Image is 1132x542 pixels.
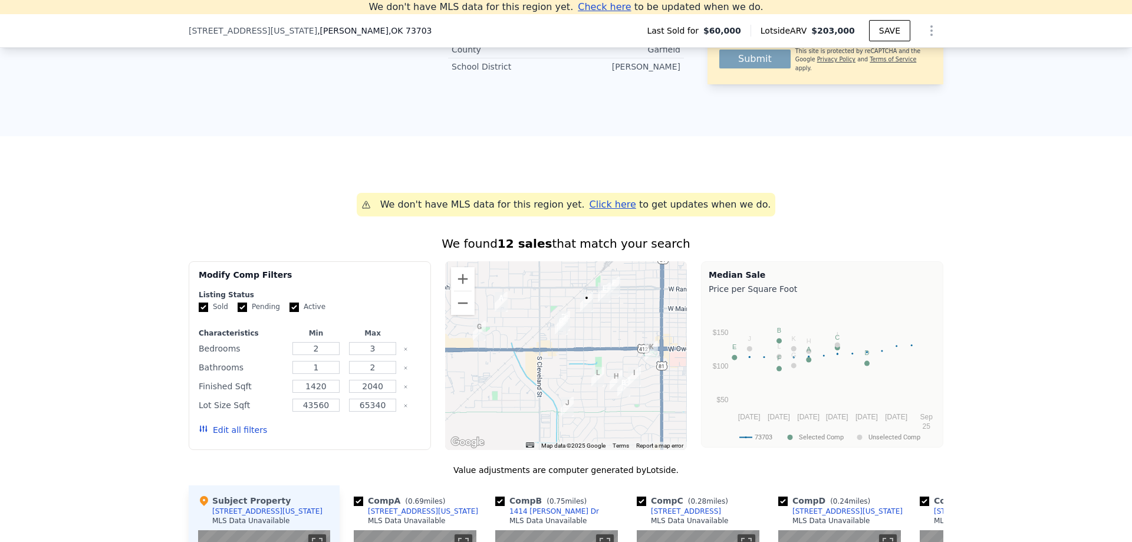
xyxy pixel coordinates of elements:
div: 1310 Indian Dr [628,367,641,387]
div: Value adjustments are computer generated by Lotside . [189,464,943,476]
a: [STREET_ADDRESS][US_STATE] [354,507,478,516]
div: County [452,44,566,55]
span: , [PERSON_NAME] [317,25,432,37]
label: Sold [199,302,228,312]
div: Bedrooms [199,340,285,357]
span: ( miles) [825,497,875,505]
div: 1510 Tahlequah Pl [610,370,623,390]
text: [DATE] [826,413,848,421]
span: Click here [590,199,636,210]
div: 421 S Hoover St [473,321,486,341]
span: 0.28 [690,497,706,505]
div: MLS Data Unavailable [651,516,729,525]
div: Finished Sqft [199,378,285,395]
text: 25 [922,422,930,431]
button: Edit all filters [199,424,267,436]
svg: A chart. [709,297,936,445]
span: $60,000 [703,25,741,37]
label: Pending [238,302,280,312]
button: Clear [403,366,408,370]
a: [STREET_ADDRESS][US_STATE] [778,507,903,516]
div: Price per Square Foot [709,281,936,297]
span: Last Sold for [647,25,703,37]
text: F [777,354,781,362]
text: [DATE] [885,413,907,421]
a: Terms of Service [870,56,916,63]
button: Zoom in [451,267,475,291]
div: 1619 W Broadway Ave [598,283,611,303]
text: B [777,327,781,334]
span: Map data ©2025 Google [541,442,606,449]
div: Min [290,329,342,338]
text: J [748,335,752,342]
span: 0.75 [549,497,565,505]
div: Comp D [778,495,875,507]
text: $50 [716,396,728,404]
button: Keyboard shortcuts [526,442,534,448]
div: 2105 W Oklahoma Ave [557,311,570,331]
text: $100 [713,362,729,370]
div: School District [452,61,566,73]
text: D [864,349,869,356]
div: 1940 Huron St [561,397,574,417]
div: 1815 W Maine Ave [580,292,593,312]
button: Clear [403,403,408,408]
a: 1414 [PERSON_NAME] Dr [495,507,599,516]
button: Show Options [920,19,943,42]
div: [STREET_ADDRESS][US_STATE] [212,507,323,516]
a: [STREET_ADDRESS] [920,507,1004,516]
a: Terms (opens in new tab) [613,442,629,449]
div: [STREET_ADDRESS][US_STATE] [792,507,903,516]
div: Listing Status [199,290,421,300]
div: MLS Data Unavailable [934,516,1012,525]
a: Open this area in Google Maps (opens a new window) [448,435,487,450]
div: MLS Data Unavailable [792,516,870,525]
text: [DATE] [768,413,790,421]
div: [STREET_ADDRESS][US_STATE] [368,507,478,516]
span: ( miles) [542,497,591,505]
text: Unselected Comp [868,433,920,441]
button: Zoom out [451,291,475,315]
div: 1625 Indian Dr [591,367,604,387]
text: 73703 [755,433,772,441]
div: 1516 W Broadway Ave [607,277,620,297]
div: We found that match your search [189,235,943,252]
label: Active [289,302,325,312]
img: Google [448,435,487,450]
text: [DATE] [738,413,761,421]
div: MLS Data Unavailable [509,516,587,525]
div: Comp A [354,495,450,507]
span: ( miles) [400,497,450,505]
div: 419 S Garfield St [555,315,568,335]
div: Garfield [566,44,680,55]
span: 0.69 [408,497,424,505]
div: Comp B [495,495,591,507]
input: Active [289,303,299,312]
span: Check here [578,1,631,12]
span: [STREET_ADDRESS][US_STATE] [189,25,317,37]
text: H [807,337,811,344]
div: Comp E [920,495,1015,507]
div: to get updates when we do. [590,198,771,212]
text: $150 [713,329,729,337]
text: I [837,331,838,338]
text: Sep [920,413,933,421]
text: K [792,335,797,342]
input: Sold [199,303,208,312]
button: Submit [719,50,791,68]
div: Bathrooms [199,359,285,376]
text: L [777,343,781,350]
button: Clear [403,347,408,352]
a: [STREET_ADDRESS] [637,507,721,516]
div: [STREET_ADDRESS] [934,507,1004,516]
div: Characteristics [199,329,285,338]
input: Pending [238,303,247,312]
div: 1414 Ramona Dr [617,377,630,397]
a: Privacy Policy [817,56,855,63]
span: ( miles) [683,497,733,505]
text: A [807,346,811,353]
text: C [835,334,840,341]
div: 1101 Sequoyah Dr [645,341,658,361]
a: Report a map error [636,442,683,449]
